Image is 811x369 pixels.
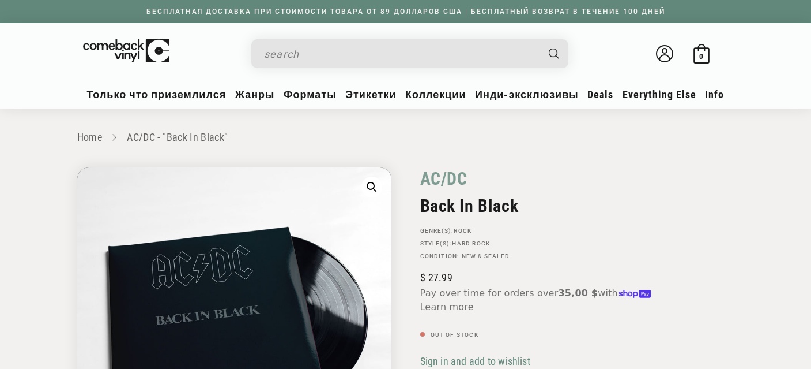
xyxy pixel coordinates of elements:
a: Home [77,131,102,143]
a: Rock [454,228,471,234]
a: AC/DC - "Back In Black" [127,131,228,143]
a: AC/DC [420,167,467,190]
span: $ [420,271,425,284]
font: Этикетки [345,88,396,100]
div: Search [251,39,568,68]
p: GENRE(S): [420,228,674,234]
a: БЕСПЛАТНАЯ ДОСТАВКА ПРИ СТОИМОСТИ ТОВАРА ОТ 89 ДОЛЛАРОВ США | БЕСПЛАТНЫЙ ВОЗВРАТ В ТЕЧЕНИЕ 100 ДНЕЙ [135,8,677,16]
p: Out of stock [420,331,674,338]
span: Info [705,88,724,100]
font: Жанры [235,88,275,100]
span: Everything Else [623,88,696,100]
p: Condition: New & Sealed [420,253,674,260]
font: Инди-эксклюзивы [475,88,579,100]
nav: breadcrumbs [77,129,734,146]
button: Sign in and add to wishlist [420,355,534,368]
span: 27.99 [420,271,452,284]
a: Hard Rock [452,240,490,247]
font: Только что приземлился [87,88,227,100]
font: Коллекции [405,88,466,100]
span: Sign in and add to wishlist [420,355,530,367]
h2: Back In Black [420,196,674,216]
input: search [264,42,537,66]
font: БЕСПЛАТНАЯ ДОСТАВКА ПРИ СТОИМОСТИ ТОВАРА ОТ 89 ДОЛЛАРОВ США | БЕСПЛАТНЫЙ ВОЗВРАТ В ТЕЧЕНИЕ 100 ДНЕЙ [146,8,665,16]
font: 0 [699,53,703,61]
span: Deals [587,88,613,100]
font: Форматы [284,88,336,100]
p: STYLE(S): [420,240,674,247]
button: Search [538,39,569,68]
